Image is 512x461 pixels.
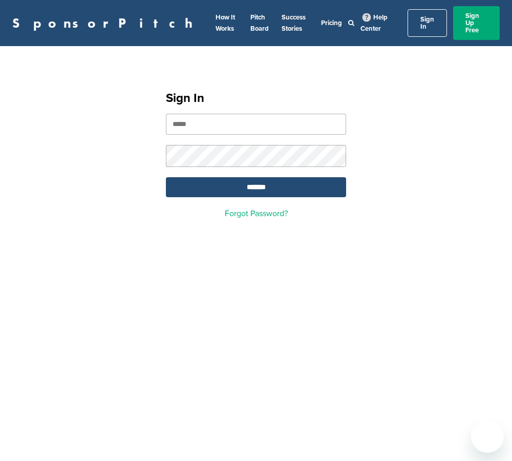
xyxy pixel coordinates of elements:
a: Forgot Password? [225,208,288,219]
a: Sign In [408,9,447,37]
a: Sign Up Free [453,6,500,40]
a: Help Center [360,11,388,35]
a: How It Works [216,13,235,33]
a: Success Stories [282,13,306,33]
a: Pitch Board [250,13,269,33]
a: SponsorPitch [12,16,199,30]
a: Pricing [321,19,342,27]
iframe: Button to launch messaging window [471,420,504,453]
h1: Sign In [166,89,346,108]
